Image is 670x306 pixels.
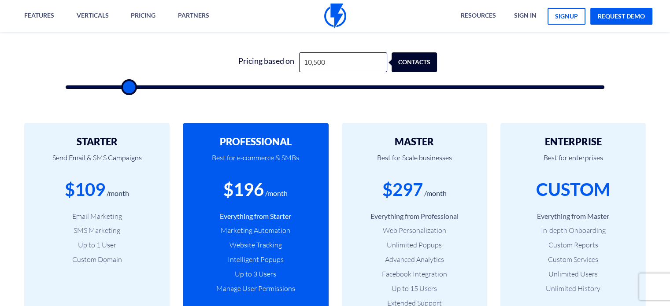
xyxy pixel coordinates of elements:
[514,225,633,236] li: In-depth Onboarding
[65,177,105,202] div: $109
[37,147,156,177] p: Send Email & SMS Campaigns
[196,254,315,265] li: Intelligent Popups
[37,225,156,236] li: SMS Marketing
[536,177,610,202] div: CUSTOM
[37,136,156,147] h2: STARTER
[355,284,474,294] li: Up to 15 Users
[355,147,474,177] p: Best for Scale businesses
[107,188,129,199] div: /month
[514,254,633,265] li: Custom Services
[396,52,441,72] div: contacts
[590,8,652,25] a: request demo
[424,188,447,199] div: /month
[514,240,633,250] li: Custom Reports
[355,240,474,250] li: Unlimited Popups
[355,254,474,265] li: Advanced Analytics
[514,211,633,221] li: Everything from Master
[514,269,633,279] li: Unlimited Users
[37,211,156,221] li: Email Marketing
[355,225,474,236] li: Web Personalization
[196,284,315,294] li: Manage User Permissions
[382,177,423,202] div: $297
[223,177,264,202] div: $196
[196,211,315,221] li: Everything from Starter
[37,254,156,265] li: Custom Domain
[196,147,315,177] p: Best for e-commerce & SMBs
[355,136,474,147] h2: MASTER
[196,225,315,236] li: Marketing Automation
[265,188,288,199] div: /month
[355,269,474,279] li: Facebook Integration
[37,240,156,250] li: Up to 1 User
[196,136,315,147] h2: PROFESSIONAL
[548,8,585,25] a: signup
[196,269,315,279] li: Up to 3 Users
[233,52,299,72] div: Pricing based on
[355,211,474,221] li: Everything from Professional
[514,136,633,147] h2: ENTERPRISE
[514,147,633,177] p: Best for enterprises
[514,284,633,294] li: Unlimited History
[196,240,315,250] li: Website Tracking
